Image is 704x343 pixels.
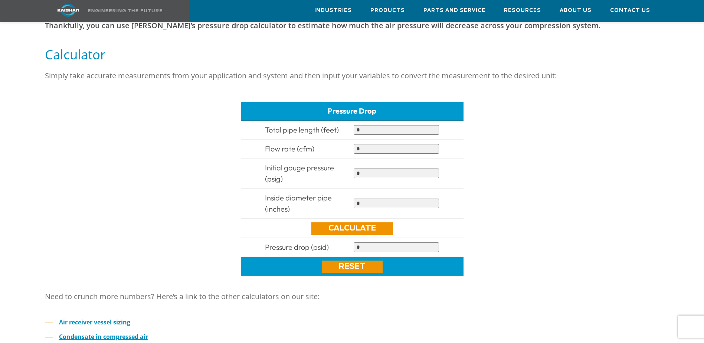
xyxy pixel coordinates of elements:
[265,193,332,213] span: Inside diameter pipe (inches)
[423,6,485,15] span: Parts and Service
[560,0,592,20] a: About Us
[45,289,659,304] p: Need to crunch more numbers? Here’s a link to the other calculators on our site:
[40,4,96,17] img: kaishan logo
[560,6,592,15] span: About Us
[504,6,541,15] span: Resources
[311,222,393,235] a: Calculate
[265,125,339,134] span: Total pipe length (feet)
[322,261,383,273] a: Reset
[45,18,659,33] p: Thankfully, you can use [PERSON_NAME]’s pressure drop calculator to estimate how much the air pre...
[504,0,541,20] a: Resources
[59,318,130,326] a: Air receiver vessel sizing
[610,0,650,20] a: Contact Us
[610,6,650,15] span: Contact Us
[328,106,376,115] span: Pressure Drop
[423,0,485,20] a: Parts and Service
[45,46,659,63] h5: Calculator
[59,333,148,341] a: Condensate in compressed air
[45,68,659,83] p: Simply take accurate measurements from your application and system and then input your variables ...
[265,163,334,183] span: Initial gauge pressure (psig)
[314,0,352,20] a: Industries
[370,6,405,15] span: Products
[265,242,329,252] span: Pressure drop (psid)
[265,144,314,153] span: Flow rate (cfm)
[370,0,405,20] a: Products
[314,6,352,15] span: Industries
[88,9,162,12] img: Engineering the future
